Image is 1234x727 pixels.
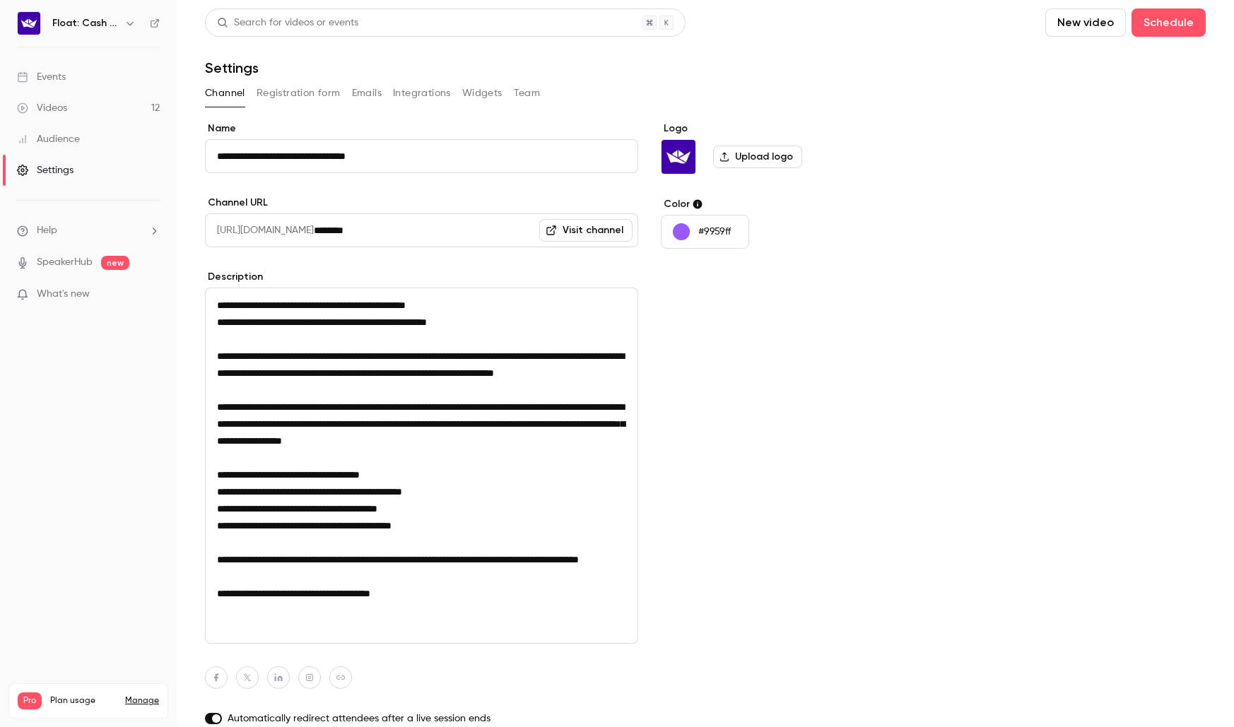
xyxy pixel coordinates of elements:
[662,140,695,174] img: Float: Cash Flow Intelligence Series
[17,70,66,84] div: Events
[661,197,878,211] label: Color
[125,695,159,707] a: Manage
[205,711,638,726] label: Automatically redirect attendees after a live session ends
[17,101,67,115] div: Videos
[17,223,160,238] li: help-dropdown-opener
[52,16,119,30] h6: Float: Cash Flow Intelligence Series
[50,695,117,707] span: Plan usage
[698,225,731,239] p: #9959ff
[539,219,633,242] a: Visit channel
[37,223,57,238] span: Help
[17,132,80,146] div: Audience
[352,82,382,105] button: Emails
[661,122,878,175] section: Logo
[143,288,160,301] iframe: Noticeable Trigger
[18,12,40,35] img: Float: Cash Flow Intelligence Series
[37,255,93,270] a: SpeakerHub
[37,287,90,302] span: What's new
[205,59,259,76] h1: Settings
[205,122,638,136] label: Name
[101,256,129,270] span: new
[205,196,638,210] label: Channel URL
[661,122,878,136] label: Logo
[257,82,341,105] button: Registration form
[462,82,503,105] button: Widgets
[1045,8,1126,37] button: New video
[205,82,245,105] button: Channel
[217,16,358,30] div: Search for videos or events
[393,82,451,105] button: Integrations
[18,692,42,709] span: Pro
[205,270,638,284] label: Description
[661,215,749,249] button: #9959ff
[713,146,802,168] label: Upload logo
[17,163,74,177] div: Settings
[514,82,541,105] button: Team
[1132,8,1206,37] button: Schedule
[205,213,314,247] span: [URL][DOMAIN_NAME]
